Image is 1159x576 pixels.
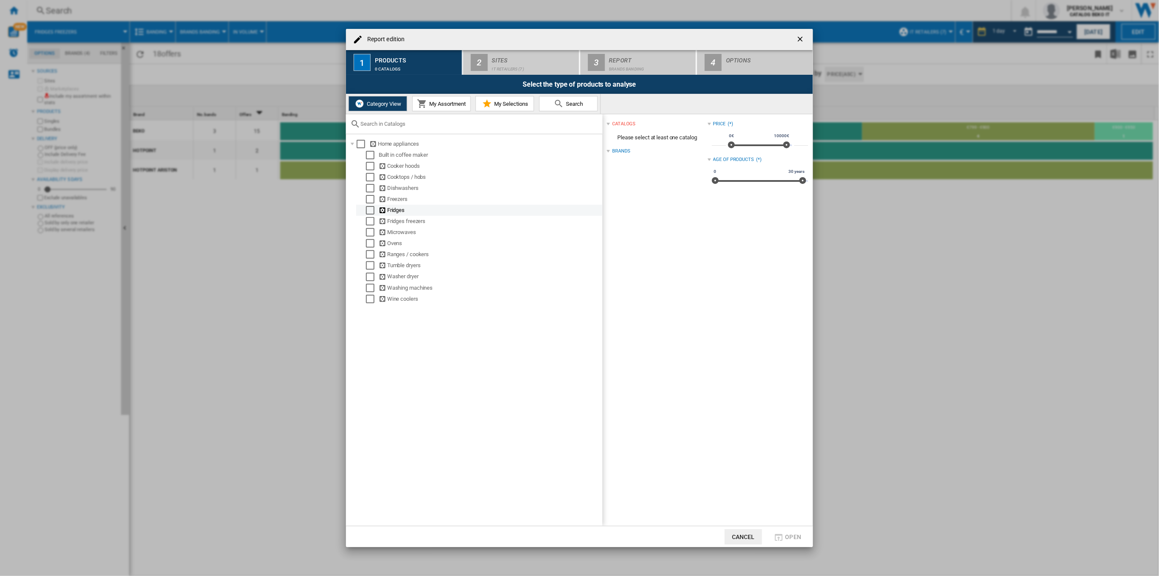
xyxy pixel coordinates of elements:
[793,31,810,48] button: getI18NText('BUTTONS.CLOSE_DIALOG')
[354,99,365,109] img: wiser-icon-white.png
[769,529,806,545] button: Open
[705,54,722,71] div: 4
[375,54,459,62] div: Products
[366,261,379,270] md-checkbox: Select
[725,529,762,545] button: Cancel
[788,168,806,175] span: 30 years
[796,35,806,45] ng-md-icon: getI18NText('BUTTONS.CLOSE_DIALOG')
[366,162,379,170] md-checkbox: Select
[697,50,813,75] button: 4 Options
[365,101,401,107] span: Category View
[379,162,601,170] div: Cooker hoods
[369,140,601,148] div: Home appliances
[379,284,601,292] div: Washing machines
[366,206,379,215] md-checkbox: Select
[366,217,379,226] md-checkbox: Select
[564,101,583,107] span: Search
[785,534,802,540] span: Open
[379,217,601,226] div: Fridges freezers
[366,228,379,237] md-checkbox: Select
[609,54,693,62] div: Report
[713,121,726,127] div: Price
[379,239,601,248] div: Ovens
[475,96,534,111] button: My Selections
[366,272,379,281] md-checkbox: Select
[609,62,693,71] div: Brands banding
[346,50,463,75] button: 1 Products 0 catalogs
[346,29,813,547] md-dialog: Report edition ...
[379,184,601,192] div: Dishwashers
[354,54,371,71] div: 1
[363,35,405,44] h4: Report edition
[713,168,718,175] span: 0
[492,101,528,107] span: My Selections
[773,133,790,139] span: 10000€
[713,156,754,163] div: Age of products
[726,54,810,62] div: Options
[427,101,466,107] span: My Assortment
[366,250,379,259] md-checkbox: Select
[366,184,379,192] md-checkbox: Select
[379,250,601,259] div: Ranges / cookers
[379,195,601,203] div: Freezers
[366,284,379,292] md-checkbox: Select
[349,96,407,111] button: Category View
[357,140,369,148] md-checkbox: Select
[463,50,580,75] button: 2 Sites IT Retailers (7)
[366,239,379,248] md-checkbox: Select
[366,295,379,303] md-checkbox: Select
[612,148,630,155] div: Brands
[379,151,601,159] div: Built in coffee maker
[539,96,598,111] button: Search
[360,121,598,127] input: Search in Catalogs
[379,295,601,303] div: Wine coolers
[379,261,601,270] div: Tumble dryers
[379,173,601,181] div: Cooktops / hobs
[366,151,379,159] md-checkbox: Select
[607,130,707,146] span: Please select at least one catalog
[492,62,576,71] div: IT Retailers (7)
[366,195,379,203] md-checkbox: Select
[471,54,488,71] div: 2
[379,272,601,281] div: Washer dryer
[346,75,813,94] div: Select the type of products to analyse
[379,206,601,215] div: Fridges
[366,173,379,181] md-checkbox: Select
[728,133,736,139] span: 0€
[379,228,601,237] div: Microwaves
[492,54,576,62] div: Sites
[588,54,605,71] div: 3
[612,121,636,127] div: catalogs
[580,50,697,75] button: 3 Report Brands banding
[375,62,459,71] div: 0 catalogs
[412,96,471,111] button: My Assortment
